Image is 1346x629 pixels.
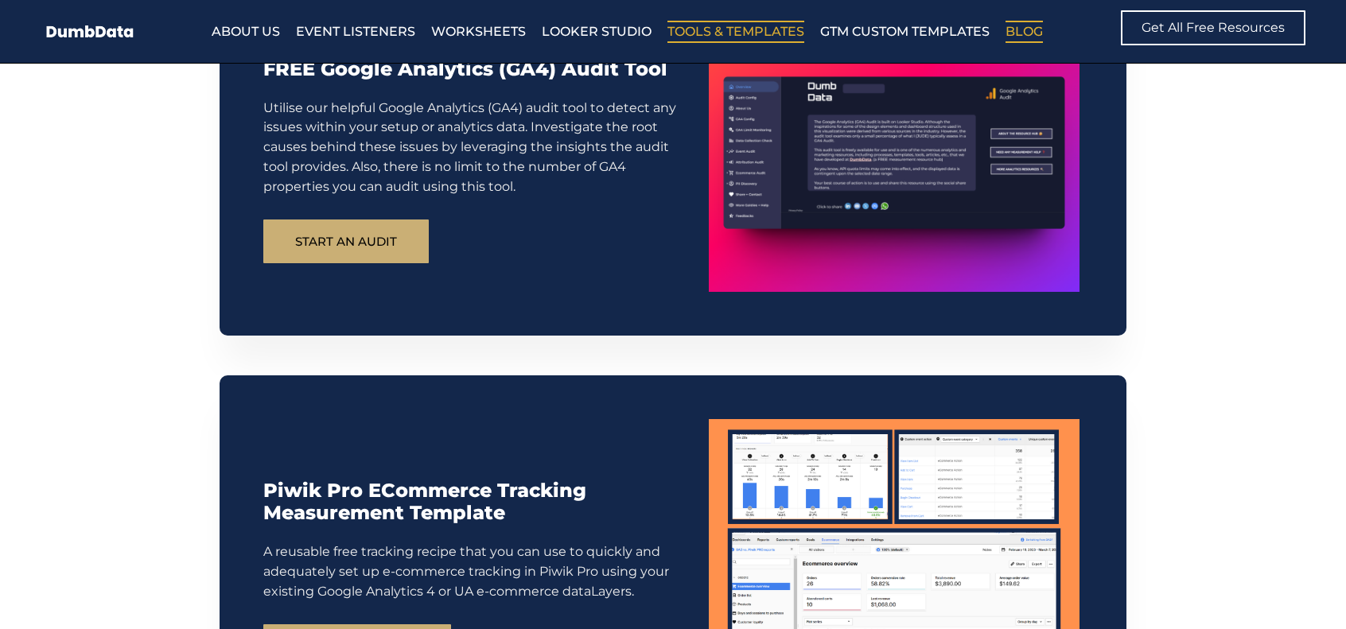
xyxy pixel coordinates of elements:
nav: Menu [212,21,1048,43]
a: Blog [1006,21,1043,43]
a: About Us [212,21,280,43]
h3: Piwik Pro eCommerce Tracking Measurement Template [263,480,709,524]
span: START AN AUDIT [295,235,397,247]
a: GTM Custom Templates [820,21,990,43]
h3: FREE Google Analytics (GA4) Audit Tool [263,58,709,80]
span: Get All Free Resources [1142,21,1285,34]
a: Event Listeners [296,21,415,43]
a: Get All Free Resources [1121,10,1305,45]
a: Tools & Templates [667,21,804,43]
a: START AN AUDIT [263,219,429,263]
a: Looker Studio [542,21,652,43]
p: A reusable free tracking recipe that you can use to quickly and adequately set up e-commerce trac... [263,542,709,601]
a: Worksheets [431,21,526,43]
p: Utilise our helpful Google Analytics (GA4) audit tool to detect any issues within your setup or a... [263,99,689,197]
